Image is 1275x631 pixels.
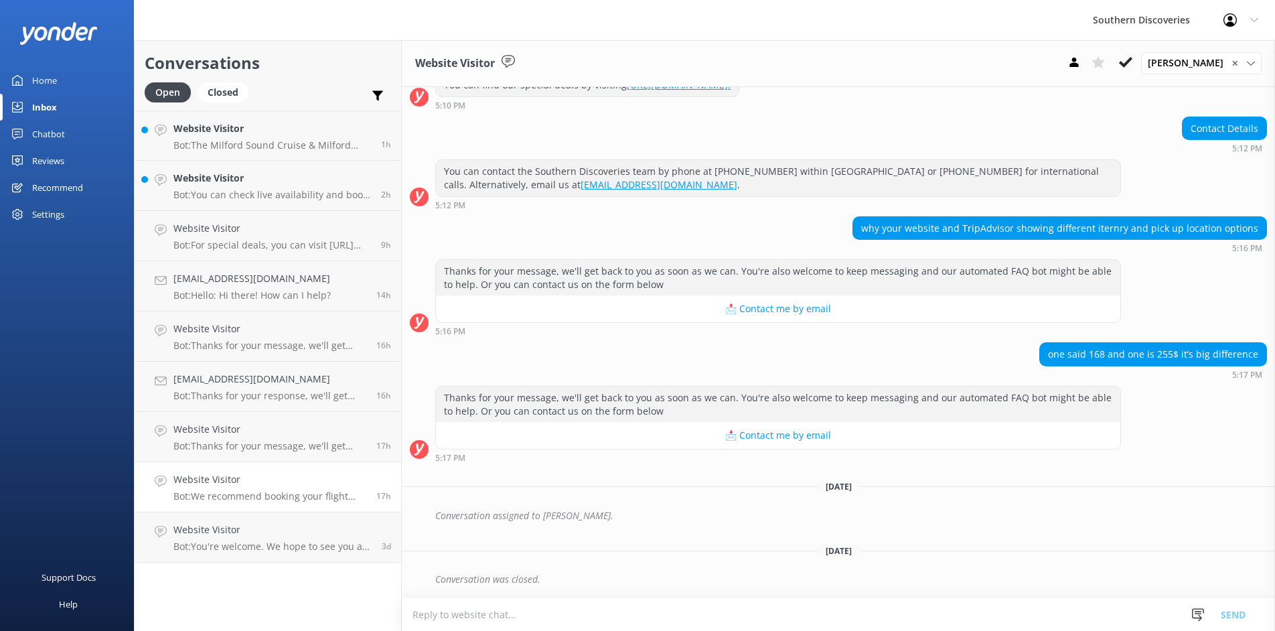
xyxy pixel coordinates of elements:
a: Website VisitorBot:For special deals, you can visit [URL][DOMAIN_NAME]. You can also book the Que... [135,211,401,261]
button: 📩 Contact me by email [436,422,1120,449]
div: Open [145,82,191,102]
a: [EMAIL_ADDRESS][DOMAIN_NAME]Bot:Thanks for your response, we'll get back to you as soon as we can... [135,362,401,412]
a: Website VisitorBot:You can check live availability and book your Milford Sound adventure on our w... [135,161,401,211]
h2: Conversations [145,50,391,76]
h4: Website Visitor [173,121,371,136]
div: Conversation assigned to [PERSON_NAME]. [435,504,1267,527]
button: 📩 Contact me by email [436,295,1120,322]
div: Support Docs [42,564,96,591]
div: 05:16pm 05-Aug-2025 (UTC +12:00) Pacific/Auckland [435,326,1121,336]
strong: 5:17 PM [1232,371,1262,379]
h4: Website Visitor [173,472,366,487]
div: why your website and TripAdvisor showing different iternry and pick up location options [853,217,1266,240]
div: 05:10pm 05-Aug-2025 (UTC +12:00) Pacific/Auckland [435,100,739,110]
div: 05:16pm 05-Aug-2025 (UTC +12:00) Pacific/Auckland [852,243,1267,253]
div: Recommend [32,174,83,201]
div: Help [59,591,78,618]
span: [DATE] [818,481,860,492]
div: 05:12pm 05-Aug-2025 (UTC +12:00) Pacific/Auckland [1182,143,1267,153]
div: Home [32,67,57,94]
h4: [EMAIL_ADDRESS][DOMAIN_NAME] [173,271,331,286]
span: 09:47pm 10-Aug-2025 (UTC +12:00) Pacific/Auckland [376,289,391,301]
div: Assign User [1141,52,1262,74]
h3: Website Visitor [415,55,495,72]
div: Closed [198,82,248,102]
div: Conversation was closed. [435,568,1267,591]
div: 05:17pm 05-Aug-2025 (UTC +12:00) Pacific/Auckland [435,453,1121,462]
a: Website VisitorBot:You're welcome. We hope to see you at Southern Discoveries soon!3d [135,512,401,563]
p: Bot: You're welcome. We hope to see you at Southern Discoveries soon! [173,541,372,553]
a: Closed [198,84,255,99]
h4: Website Visitor [173,322,366,336]
p: Bot: For special deals, you can visit [URL][DOMAIN_NAME]. You can also book the Queenstown Wine T... [173,239,371,251]
p: Bot: Thanks for your response, we'll get back to you as soon as we can during opening hours. [173,390,366,402]
strong: 5:17 PM [435,454,465,462]
a: Website VisitorBot:Thanks for your message, we'll get back to you as soon as we can. You're also ... [135,412,401,462]
p: Bot: Thanks for your message, we'll get back to you as soon as we can. You're also welcome to kee... [173,440,366,452]
strong: 5:12 PM [1232,145,1262,153]
div: You can contact the Southern Discoveries team by phone at [PHONE_NUMBER] within [GEOGRAPHIC_DATA]... [436,160,1120,196]
span: 10:10am 11-Aug-2025 (UTC +12:00) Pacific/Auckland [381,189,391,200]
div: one said 168 and one is 255$ it’s big difference [1040,343,1266,366]
a: [EMAIL_ADDRESS][DOMAIN_NAME]Bot:Hello: Hi there! How can I help?14h [135,261,401,311]
img: yonder-white-logo.png [20,22,97,44]
a: Website VisitorBot:The Milford Sound Cruise & Milford Track Day Walk package offers two options f... [135,111,401,161]
strong: 5:10 PM [435,102,465,110]
span: 03:21am 11-Aug-2025 (UTC +12:00) Pacific/Auckland [381,239,391,251]
div: 2025-08-10T23:50:19.984 [410,568,1267,591]
div: 2025-08-05T19:59:54.333 [410,504,1267,527]
strong: 5:12 PM [435,202,465,210]
strong: 5:16 PM [1232,244,1262,253]
p: Bot: We recommend booking your flight back from [GEOGRAPHIC_DATA] to [GEOGRAPHIC_DATA] in advance... [173,490,366,502]
span: [DATE] [818,545,860,557]
div: Reviews [32,147,64,174]
span: 11:13am 11-Aug-2025 (UTC +12:00) Pacific/Auckland [381,139,391,150]
strong: 5:16 PM [435,328,465,336]
p: Bot: The Milford Sound Cruise & Milford Track Day Walk package offers two options for the order o... [173,139,371,151]
p: Bot: Thanks for your message, we'll get back to you as soon as we can. You're also welcome to kee... [173,340,366,352]
p: Bot: You can check live availability and book your Milford Sound adventure on our website. [173,189,371,201]
span: ✕ [1231,57,1238,70]
span: 07:19pm 10-Aug-2025 (UTC +12:00) Pacific/Auckland [376,490,391,502]
h4: Website Visitor [173,422,366,437]
p: Bot: Hello: Hi there! How can I help? [173,289,331,301]
h4: Website Visitor [173,221,371,236]
div: Thanks for your message, we'll get back to you as soon as we can. You're also welcome to keep mes... [436,260,1120,295]
span: 07:48pm 07-Aug-2025 (UTC +12:00) Pacific/Auckland [382,541,391,552]
h4: Website Visitor [173,171,371,186]
div: Thanks for your message, we'll get back to you as soon as we can. You're also welcome to keep mes... [436,387,1120,422]
a: Website VisitorBot:Thanks for your message, we'll get back to you as soon as we can. You're also ... [135,311,401,362]
div: Chatbot [32,121,65,147]
a: [EMAIL_ADDRESS][DOMAIN_NAME] [581,178,737,191]
h4: Website Visitor [173,522,372,537]
span: [PERSON_NAME] [1148,56,1231,70]
div: 05:17pm 05-Aug-2025 (UTC +12:00) Pacific/Auckland [1039,370,1267,379]
div: 05:12pm 05-Aug-2025 (UTC +12:00) Pacific/Auckland [435,200,1121,210]
div: Contact Details [1183,117,1266,140]
div: Inbox [32,94,57,121]
div: Settings [32,201,64,228]
span: 08:33pm 10-Aug-2025 (UTC +12:00) Pacific/Auckland [376,340,391,351]
span: 08:11pm 10-Aug-2025 (UTC +12:00) Pacific/Auckland [376,390,391,401]
h4: [EMAIL_ADDRESS][DOMAIN_NAME] [173,372,366,387]
a: Open [145,84,198,99]
span: 07:33pm 10-Aug-2025 (UTC +12:00) Pacific/Auckland [376,440,391,451]
a: Website VisitorBot:We recommend booking your flight back from [GEOGRAPHIC_DATA] to [GEOGRAPHIC_DA... [135,462,401,512]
